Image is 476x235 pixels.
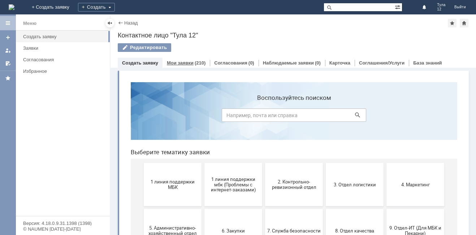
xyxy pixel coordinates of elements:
[82,198,135,203] span: Отдел ИТ (1С)
[20,43,108,54] a: Заявки
[2,32,14,43] a: Создать заявку
[142,195,196,206] span: Отдел-ИТ (Битрикс24 и CRM)
[264,105,317,111] span: 4. Маркетинг
[79,87,137,130] button: 1 линия поддержки мбк (Проблемы с интернет-заказами)
[79,179,137,222] button: Отдел ИТ (1С)
[201,179,259,222] button: Отдел-ИТ (Офис)
[395,3,402,10] span: Расширенный поиск
[23,34,105,39] div: Создать заявку
[124,20,138,26] a: Назад
[142,151,196,157] span: 7. Служба безопасности
[2,45,14,56] a: Мои заявки
[23,45,105,51] div: Заявки
[82,151,135,157] span: 6. Закупки
[142,103,196,114] span: 2. Контрольно-ревизионный отдел
[261,87,319,130] button: 4. Маркетинг
[23,227,103,231] div: © NAUMEN [DATE]-[DATE]
[264,149,317,160] span: 9. Отдел-ИТ (Для МБК и Пекарни)
[437,7,446,12] span: 12
[9,4,14,10] img: logo
[23,221,103,226] div: Версия: 4.18.0.9.31.1398 (1398)
[21,149,74,160] span: 5. Административно-хозяйственный отдел
[2,58,14,69] a: Мои согласования
[97,32,241,45] input: Например, почта или справка
[20,31,108,42] a: Создать заявку
[140,133,198,176] button: 7. Служба безопасности
[329,60,350,66] a: Карточка
[437,3,446,7] span: Тула
[203,151,256,157] span: 8. Отдел качества
[140,87,198,130] button: 2. Контрольно-ревизионный отдел
[23,57,105,62] div: Согласования
[6,72,332,79] header: Выберите тематику заявки
[19,133,77,176] button: 5. Административно-хозяйственный отдел
[413,60,442,66] a: База знаний
[23,19,36,28] div: Меню
[203,198,256,203] span: Отдел-ИТ (Офис)
[359,60,404,66] a: Соглашения/Услуги
[263,60,314,66] a: Наблюдаемые заявки
[78,3,115,12] div: Создать
[264,198,317,203] span: Финансовый отдел
[448,19,456,27] div: Добавить в избранное
[248,60,254,66] div: (0)
[97,18,241,25] label: Воспользуйтесь поиском
[140,179,198,222] button: Отдел-ИТ (Битрикс24 и CRM)
[195,60,205,66] div: (210)
[201,87,259,130] button: 3. Отдел логистики
[118,32,469,39] div: Контактное лицо "Тула 12"
[79,133,137,176] button: 6. Закупки
[122,60,158,66] a: Создать заявку
[203,105,256,111] span: 3. Отдел логистики
[315,60,321,66] div: (0)
[105,19,114,27] div: Скрыть меню
[21,103,74,114] span: 1 линия поддержки МБК
[21,198,74,203] span: Бухгалтерия (для мбк)
[9,4,14,10] a: Перейти на домашнюю страницу
[261,179,319,222] button: Финансовый отдел
[19,87,77,130] button: 1 линия поддержки МБК
[19,179,77,222] button: Бухгалтерия (для мбк)
[201,133,259,176] button: 8. Отдел качества
[261,133,319,176] button: 9. Отдел-ИТ (Для МБК и Пекарни)
[82,100,135,116] span: 1 линия поддержки мбк (Проблемы с интернет-заказами)
[23,68,98,74] div: Избранное
[20,54,108,65] a: Согласования
[460,19,468,27] div: Сделать домашней страницей
[167,60,194,66] a: Мои заявки
[214,60,247,66] a: Согласования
